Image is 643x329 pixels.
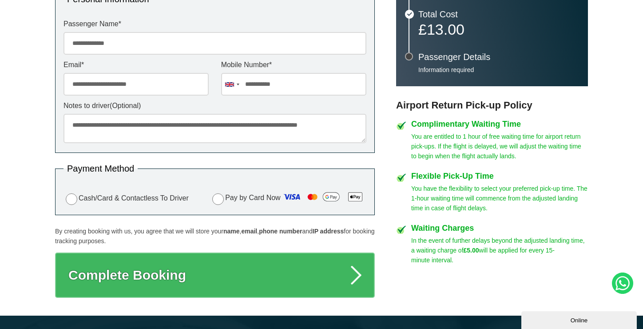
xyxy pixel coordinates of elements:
[418,66,579,74] p: Information required
[411,236,588,265] p: In the event of further delays beyond the adjusted landing time, a waiting charge of will be appl...
[427,21,464,38] span: 13.00
[521,309,639,329] iframe: chat widget
[259,228,302,235] strong: phone number
[222,73,242,95] div: United Kingdom: +44
[411,224,588,232] h4: Waiting Charges
[411,172,588,180] h4: Flexible Pick-Up Time
[418,23,579,36] p: £
[313,228,344,235] strong: IP address
[411,184,588,213] p: You have the flexibility to select your preferred pick-up time. The 1-hour waiting time will comm...
[64,61,209,68] label: Email
[464,247,479,254] strong: £5.00
[223,228,240,235] strong: name
[64,102,366,109] label: Notes to driver
[55,253,375,298] button: Complete Booking
[241,228,257,235] strong: email
[64,192,189,205] label: Cash/Card & Contactless To Driver
[411,120,588,128] h4: Complimentary Waiting Time
[411,132,588,161] p: You are entitled to 1 hour of free waiting time for airport return pick-ups. If the flight is del...
[110,102,141,109] span: (Optional)
[55,226,375,246] p: By creating booking with us, you agree that we will store your , , and for booking tracking purpo...
[210,190,366,207] label: Pay by Card Now
[418,52,579,61] h3: Passenger Details
[64,164,138,173] legend: Payment Method
[396,100,588,111] h3: Airport Return Pick-up Policy
[64,20,366,28] label: Passenger Name
[212,193,224,205] input: Pay by Card Now
[66,193,77,205] input: Cash/Card & Contactless To Driver
[418,10,579,19] h3: Total Cost
[221,61,366,68] label: Mobile Number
